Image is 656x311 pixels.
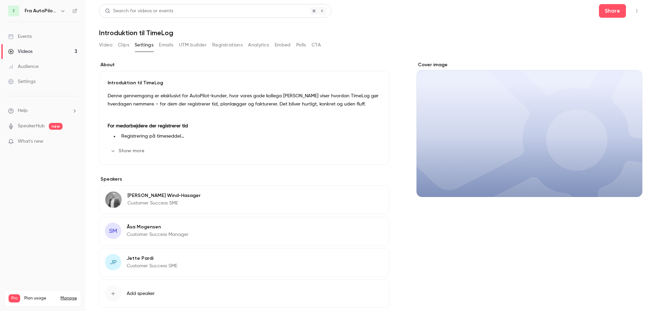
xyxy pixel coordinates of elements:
p: Introduktion til TimeLog [108,80,381,86]
span: Pro [9,294,20,302]
div: Settings [8,78,36,85]
section: Cover image [416,61,642,197]
div: Events [8,33,32,40]
li: Registrering på timeseddel [119,133,381,140]
div: Jens Wind-Hasager[PERSON_NAME] Wind-HasagerCustomer Success SME [99,185,389,214]
button: Analytics [248,40,269,51]
button: CTA [312,40,321,51]
button: Embed [275,40,291,51]
span: JP [110,258,117,267]
span: Plan usage [24,296,56,301]
button: Registrations [212,40,243,51]
p: Jette Pardi [127,255,177,262]
p: Customer Success SME [127,200,201,207]
p: Customer Success Manager [127,231,189,238]
div: JPJette PardiCustomer Success SME [99,248,389,277]
button: Show more [108,145,149,156]
span: new [49,123,63,130]
label: About [99,61,389,68]
button: Emails [159,40,173,51]
p: Denne gennemgang er eksklusivt for AutoPilot-kunder, hvor vores gode kollega [PERSON_NAME] viser ... [108,92,381,108]
li: help-dropdown-opener [8,107,77,114]
div: Audience [8,63,39,70]
span: Help [18,107,28,114]
button: Settings [135,40,153,51]
button: Add speaker [99,280,389,308]
p: Åsa Mogensen [127,224,189,230]
span: SM [109,226,117,236]
button: Polls [296,40,306,51]
strong: For medarbejdere der registrerer tid [108,124,188,128]
a: SpeakerHub [18,123,45,130]
span: Add speaker [127,290,155,297]
h1: Introduktion til TimeLog [99,29,642,37]
span: What's new [18,138,43,145]
button: UTM builder [179,40,207,51]
button: Clips [118,40,129,51]
div: Videos [8,48,32,55]
button: Video [99,40,112,51]
span: F [13,8,15,15]
label: Cover image [416,61,642,68]
div: SMÅsa MogensenCustomer Success Manager [99,217,389,245]
h6: Fra AutoPilot til TimeLog [25,8,57,14]
p: [PERSON_NAME] Wind-Hasager [127,192,201,199]
a: Manage [60,296,77,301]
div: Search for videos or events [105,8,173,15]
button: Top Bar Actions [631,5,642,16]
button: Share [599,4,626,18]
p: Customer Success SME [127,263,177,269]
img: Jens Wind-Hasager [105,192,122,208]
label: Speakers [99,176,389,183]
